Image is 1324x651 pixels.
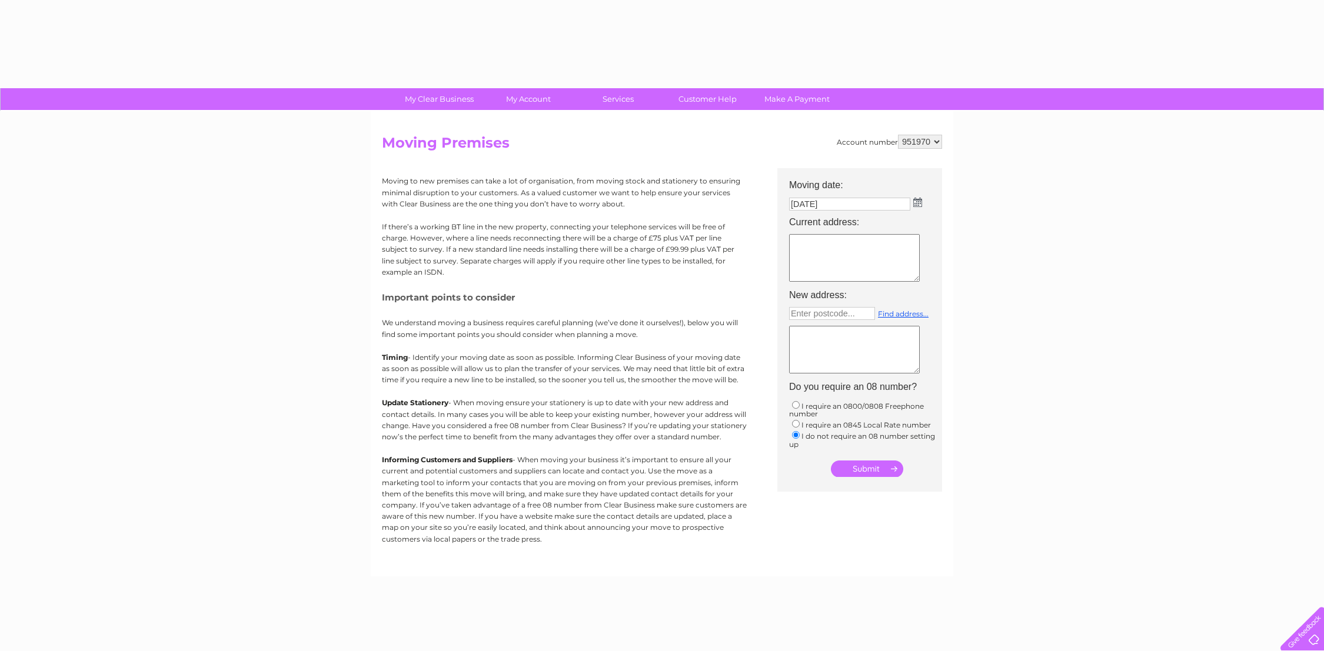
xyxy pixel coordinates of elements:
a: Make A Payment [749,88,846,110]
th: Current address: [783,213,948,231]
p: We understand moving a business requires careful planning (we’ve done it ourselves!), below you w... [382,317,747,339]
b: Timing [382,353,408,362]
b: Update Stationery [382,398,448,407]
a: My Clear Business [391,88,488,110]
img: ... [913,198,922,207]
p: - When moving your business it’s important to ensure all your current and potential customers and... [382,454,747,545]
th: Moving date: [783,168,948,194]
th: New address: [783,286,948,304]
a: Services [570,88,667,110]
a: Find address... [878,309,929,318]
input: Submit [831,460,903,477]
b: Informing Customers and Suppliers [382,455,513,464]
a: My Account [480,88,577,110]
h5: Important points to consider [382,292,747,302]
th: Do you require an 08 number? [783,378,948,396]
p: - When moving ensure your stationery is up to date with your new address and contact details. In ... [382,397,747,442]
div: Account number [837,135,942,149]
p: If there’s a working BT line in the new property, connecting your telephone services will be free... [382,221,747,278]
a: Customer Help [659,88,756,110]
td: I require an 0800/0808 Freephone number I require an 0845 Local Rate number I do not require an 0... [783,396,948,452]
h2: Moving Premises [382,135,942,157]
p: Moving to new premises can take a lot of organisation, from moving stock and stationery to ensuri... [382,175,747,209]
p: - Identify your moving date as soon as possible. Informing Clear Business of your moving date as ... [382,352,747,386]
